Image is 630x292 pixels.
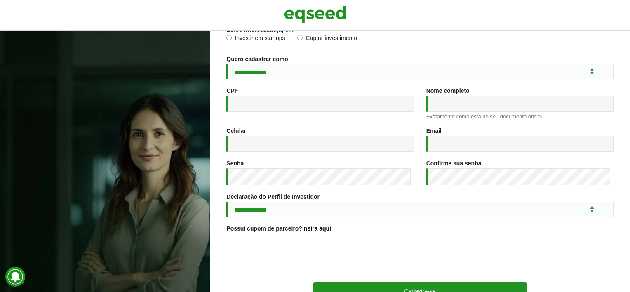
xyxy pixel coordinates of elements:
[226,160,244,166] label: Senha
[297,35,303,40] input: Captar investimento
[426,128,442,134] label: Email
[284,4,346,25] img: EqSeed Logo
[226,56,288,62] label: Quero cadastrar como
[226,27,294,33] label: Estou interessado(a) em
[297,35,357,43] label: Captar investimento
[426,88,470,94] label: Nome completo
[226,35,285,43] label: Investir em startups
[302,226,331,231] a: Insira aqui
[426,160,482,166] label: Confirme sua senha
[226,88,238,94] label: CPF
[226,226,331,231] label: Possui cupom de parceiro?
[226,194,320,200] label: Declaração do Perfil de Investidor
[426,114,614,119] div: Exatamente como está no seu documento oficial
[226,35,232,40] input: Investir em startups
[226,128,246,134] label: Celular
[357,242,483,274] iframe: reCAPTCHA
